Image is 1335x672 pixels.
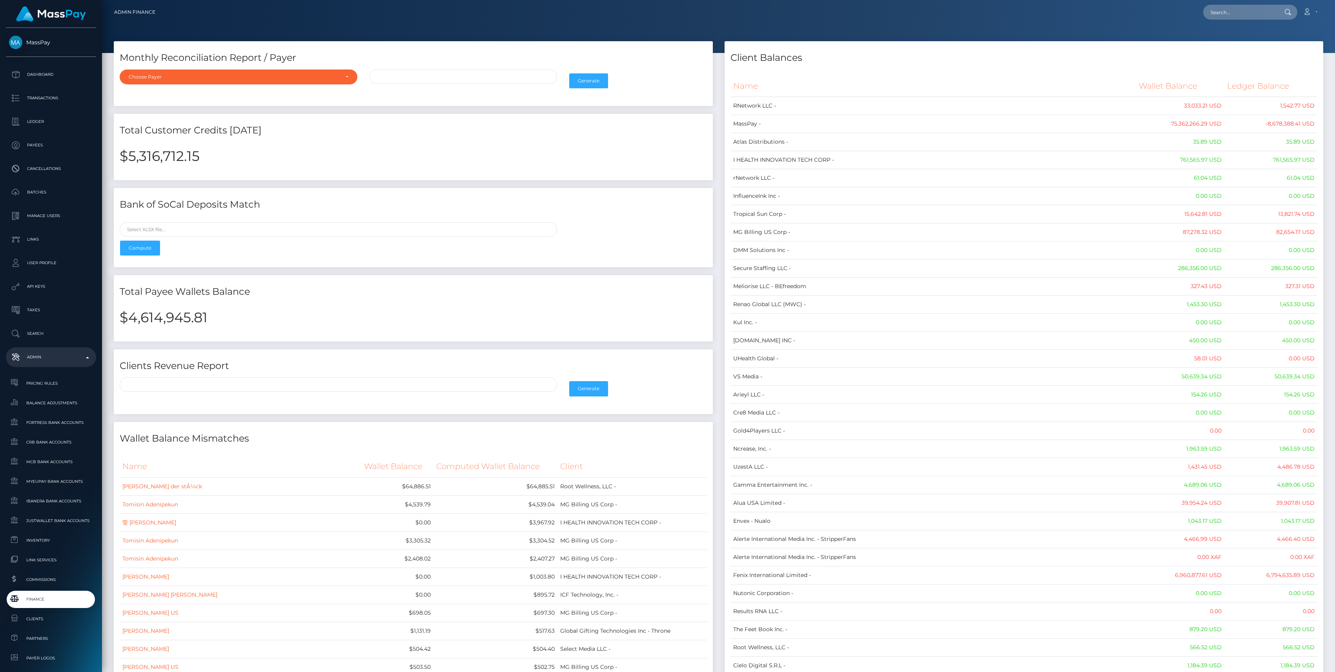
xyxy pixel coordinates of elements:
td: 1,963.59 USD [1224,440,1317,458]
a: [PERSON_NAME] [122,573,169,580]
td: 0.00 USD [1136,584,1224,603]
td: 82,654.17 USD [1224,223,1317,241]
td: 50,639.34 USD [1224,368,1317,386]
td: DMM Solutions Inc - [730,241,1136,259]
td: 0.00 USD [1136,314,1224,332]
td: Ncrease, Inc. - [730,440,1136,458]
span: Ibanera Bank Accounts [9,497,93,506]
a: API Keys [6,277,96,296]
a: Fortress Bank Accounts [6,414,96,431]
td: $3,305.32 [361,531,434,550]
th: Ledger Balance [1224,75,1317,97]
p: Search [9,328,93,340]
td: RNetwork LLC - [730,97,1136,115]
span: Partners [9,634,93,643]
td: 4,466.99 USD [1136,530,1224,548]
a: Finance [6,591,96,608]
td: Root Wellness, LLC - [730,639,1136,657]
a: Manage Users [6,206,96,226]
a: [PERSON_NAME] US [122,609,178,616]
td: $517.63 [433,622,557,640]
p: User Profile [9,257,93,269]
th: Name [120,456,361,477]
td: $0.00 [361,513,434,531]
a: Links [6,230,96,249]
td: Renao Global LLC (MWC) - [730,296,1136,314]
td: 4,486.78 USD [1224,458,1317,476]
td: 154.26 USD [1136,386,1224,404]
td: 35.89 USD [1136,133,1224,151]
td: 58.01 USD [1136,350,1224,368]
td: 6,794,635.89 USD [1224,566,1317,584]
td: 566.52 USD [1136,639,1224,657]
th: Wallet Balance [361,456,434,477]
p: Links [9,234,93,245]
td: 1,963.59 USD [1136,440,1224,458]
td: 0.00 USD [1136,187,1224,205]
td: Select Media LLC - [557,640,707,658]
td: 61.04 USD [1224,169,1317,187]
a: Dashboard [6,65,96,84]
td: UzestA LLC - [730,458,1136,476]
span: Link Services [9,555,93,564]
td: 879.20 USD [1224,621,1317,639]
p: Admin [9,351,93,363]
a: Transactions [6,88,96,108]
td: 39,954.24 USD [1136,494,1224,512]
td: $64,886.51 [361,477,434,495]
a: MCB Bank Accounts [6,453,96,470]
p: Ledger [9,116,93,128]
h4: Clients Revenue Report [120,359,707,373]
button: Generate [569,381,608,396]
span: Balance Adjustments [9,398,93,407]
td: 61.04 USD [1136,169,1224,187]
td: 4,689.06 USD [1136,476,1224,494]
td: 286,356.00 USD [1136,259,1224,278]
h4: Total Customer Credits [DATE] [120,124,707,137]
span: Clients [9,614,93,623]
td: 35.89 USD [1224,133,1317,151]
td: 0.00 USD [1224,241,1317,259]
h2: $4,614,945.81 [120,309,707,326]
span: Inventory [9,536,93,545]
td: $2,407.27 [433,550,557,568]
input: Search... [1203,5,1277,20]
td: MG Billing US Corp - [557,495,707,513]
td: 15,642.81 USD [1136,205,1224,223]
td: $697.30 [433,604,557,622]
td: $895.72 [433,586,557,604]
td: Meliorise LLC - BEfreedom [730,278,1136,296]
td: Atlas Distributions - [730,133,1136,151]
span: Fortress Bank Accounts [9,418,93,427]
button: Generate [569,73,608,88]
td: Alerte International Media Inc. - StripperFans [730,548,1136,566]
td: MG Billing US Corp - [557,550,707,568]
td: $0.00 [361,586,434,604]
td: UHealth Global - [730,350,1136,368]
td: I HEALTH INNOVATION TECH CORP - [557,568,707,586]
a: Admin [6,347,96,367]
td: 39,907.81 USD [1224,494,1317,512]
span: CRB Bank Accounts [9,438,93,447]
a: Tomisin Adenipekun [122,537,178,544]
button: Choose Payer [120,69,357,84]
td: 450.00 USD [1136,332,1224,350]
a: 莹 [PERSON_NAME] [122,519,176,526]
span: Commissions [9,575,93,584]
h4: Monthly Reconciliation Report / Payer [120,51,707,65]
td: 6,960,877.61 USD [1136,566,1224,584]
td: 0.00 [1136,603,1224,621]
td: 879.20 USD [1136,621,1224,639]
td: I HEALTH INNOVATION TECH CORP - [557,513,707,531]
td: 75,362,266.29 USD [1136,115,1224,133]
a: Commissions [6,571,96,588]
img: MassPay Logo [16,6,86,22]
h4: Total Payee Wallets Balance [120,285,707,299]
td: Envex - Nualo [730,512,1136,530]
td: Nutonic Corporation - [730,584,1136,603]
p: Dashboard [9,69,93,80]
td: Results RNA LLC - [730,603,1136,621]
h2: $5,316,712.15 [120,148,707,164]
th: Computed Wallet Balance [433,456,557,477]
td: 1,431.45 USD [1136,458,1224,476]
